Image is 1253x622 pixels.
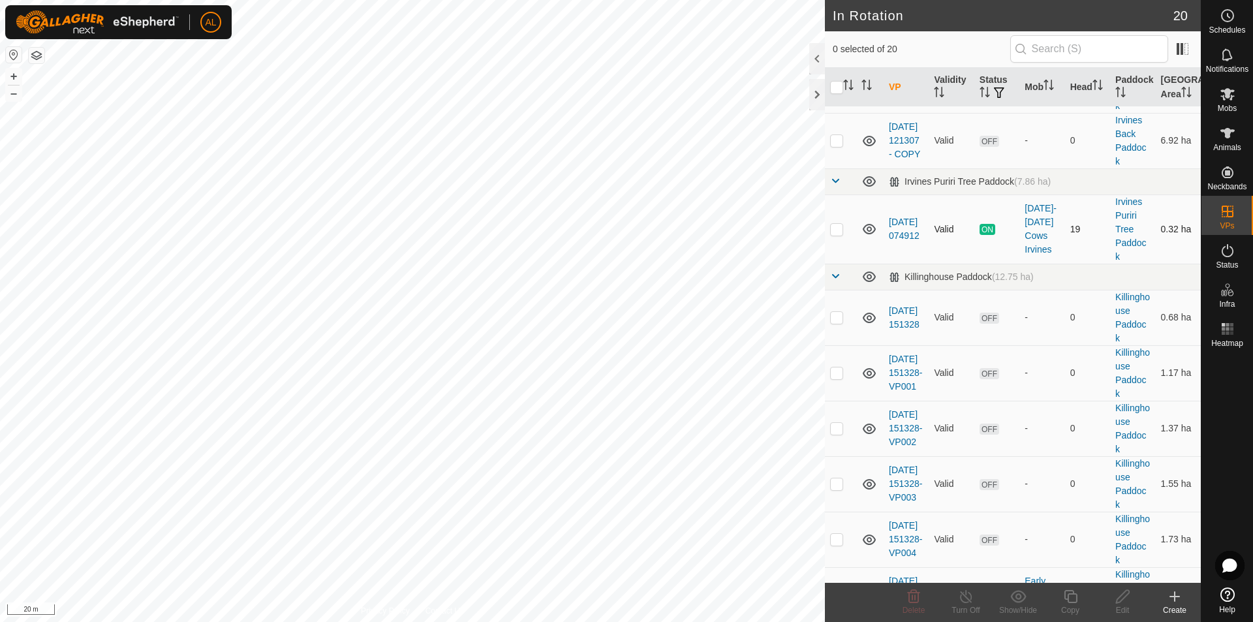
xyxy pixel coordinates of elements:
span: Infra [1219,300,1235,308]
button: Map Layers [29,48,44,63]
div: - [1025,134,1059,148]
span: (12.75 ha) [992,272,1034,282]
a: Killinghouse Paddock [1115,403,1150,454]
th: Status [974,68,1019,107]
a: Contact Us [425,605,464,617]
a: Irvines Back Paddock [1115,59,1146,111]
td: Valid [929,401,974,456]
span: ON [980,224,995,235]
a: [DATE] 151328-VP004 [889,520,922,558]
td: Valid [929,345,974,401]
span: 20 [1173,6,1188,25]
a: [DATE] 151328-VP003 [889,465,922,503]
p-sorticon: Activate to sort [1092,82,1103,92]
td: 1.17 ha [1156,345,1201,401]
div: - [1025,533,1059,546]
button: Reset Map [6,47,22,63]
td: Valid [929,290,974,345]
div: [DATE]-[DATE] Cows Irvines [1025,202,1059,257]
button: + [6,69,22,84]
span: OFF [980,535,999,546]
a: [DATE] 151328-VP005 [889,576,922,614]
td: Valid [929,456,974,512]
span: OFF [980,136,999,147]
span: Heatmap [1211,339,1243,347]
span: Status [1216,261,1238,269]
div: Copy [1044,604,1096,616]
p-sorticon: Activate to sort [980,89,990,99]
span: Help [1219,606,1235,614]
th: Mob [1019,68,1064,107]
div: - [1025,311,1059,324]
td: 1.73 ha [1156,512,1201,567]
a: Irvines Back Paddock [1115,115,1146,166]
span: 0 selected of 20 [833,42,1010,56]
a: [DATE] 151328-VP002 [889,409,922,447]
a: Killinghouse Paddock [1115,569,1150,621]
p-sorticon: Activate to sort [1115,89,1126,99]
div: - [1025,366,1059,380]
a: Killinghouse Paddock [1115,458,1150,510]
td: 19 [1065,194,1110,264]
div: Irvines Puriri Tree Paddock [889,176,1051,187]
div: Killinghouse Paddock [889,272,1034,283]
td: 6.92 ha [1156,113,1201,168]
div: - [1025,422,1059,435]
td: 1.55 ha [1156,456,1201,512]
p-sorticon: Activate to sort [861,82,872,92]
span: OFF [980,479,999,490]
td: 1.37 ha [1156,401,1201,456]
div: Edit [1096,604,1149,616]
span: OFF [980,368,999,379]
span: OFF [980,313,999,324]
a: Killinghouse Paddock [1115,292,1150,343]
a: [DATE] 074912 [889,217,920,241]
button: – [6,86,22,101]
a: [DATE] 151328 [889,305,920,330]
span: Mobs [1218,104,1237,112]
a: Privacy Policy [361,605,410,617]
td: 0.32 ha [1156,194,1201,264]
div: Early Calved Mob [1025,574,1059,615]
a: Killinghouse Paddock [1115,347,1150,399]
a: Irvines Puriri Tree Paddock [1115,196,1146,262]
td: Valid [929,113,974,168]
span: OFF [980,424,999,435]
a: Help [1201,582,1253,619]
img: Gallagher Logo [16,10,179,34]
td: 0.68 ha [1156,290,1201,345]
td: 0 [1065,113,1110,168]
td: 0 [1065,401,1110,456]
p-sorticon: Activate to sort [934,89,944,99]
span: Animals [1213,144,1241,151]
span: Delete [903,606,925,615]
span: Neckbands [1207,183,1246,191]
th: VP [884,68,929,107]
p-sorticon: Activate to sort [843,82,854,92]
td: 0 [1065,345,1110,401]
input: Search (S) [1010,35,1168,63]
span: AL [205,16,216,29]
span: Notifications [1206,65,1248,73]
th: Validity [929,68,974,107]
div: Show/Hide [992,604,1044,616]
td: Valid [929,512,974,567]
p-sorticon: Activate to sort [1044,82,1054,92]
td: 0 [1065,290,1110,345]
th: Paddock [1110,68,1155,107]
td: 0 [1065,512,1110,567]
div: - [1025,477,1059,491]
p-sorticon: Activate to sort [1181,89,1192,99]
td: 0 [1065,456,1110,512]
th: [GEOGRAPHIC_DATA] Area [1156,68,1201,107]
a: [DATE] 121307 - COPY [889,121,920,159]
h2: In Rotation [833,8,1173,23]
div: Create [1149,604,1201,616]
div: Turn Off [940,604,992,616]
a: [DATE] 151328-VP001 [889,354,922,392]
span: Schedules [1209,26,1245,34]
span: (7.86 ha) [1014,176,1051,187]
th: Head [1065,68,1110,107]
a: Killinghouse Paddock [1115,514,1150,565]
td: Valid [929,194,974,264]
